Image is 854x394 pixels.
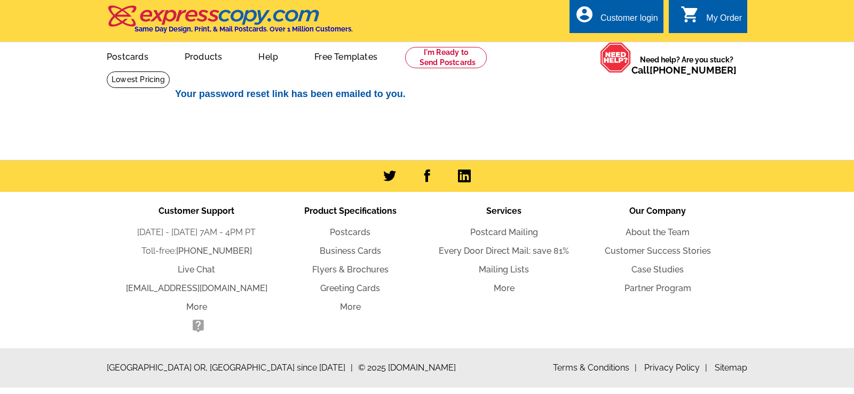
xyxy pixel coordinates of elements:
a: Postcards [90,43,165,68]
a: Mailing Lists [479,264,529,275]
div: My Order [706,13,742,28]
span: [GEOGRAPHIC_DATA] OR, [GEOGRAPHIC_DATA] since [DATE] [107,361,353,374]
a: Terms & Conditions [553,363,637,373]
a: Every Door Direct Mail: save 81% [439,246,569,256]
a: Live Chat [178,264,215,275]
a: Customer Success Stories [605,246,711,256]
li: Toll-free: [120,245,273,258]
span: Our Company [629,206,686,216]
h4: Same Day Design, Print, & Mail Postcards. Over 1 Million Customers. [135,25,353,33]
span: Need help? Are you stuck? [631,54,742,76]
a: [PHONE_NUMBER] [650,65,737,76]
i: shopping_cart [681,5,700,24]
a: Flyers & Brochures [312,264,389,275]
a: More [186,302,207,312]
li: [DATE] - [DATE] 7AM - 4PM PT [120,226,273,239]
a: Case Studies [631,264,684,275]
a: About the Team [626,227,690,237]
img: help [600,42,631,73]
a: account_circle Customer login [575,12,658,25]
a: More [340,302,361,312]
a: More [494,283,515,293]
a: Privacy Policy [644,363,707,373]
a: Free Templates [297,43,394,68]
a: Postcards [330,227,370,237]
i: account_circle [575,5,594,24]
a: [PHONE_NUMBER] [176,246,252,256]
span: Product Specifications [304,206,397,216]
a: [EMAIL_ADDRESS][DOMAIN_NAME] [126,283,267,293]
a: Help [241,43,295,68]
a: Business Cards [320,246,381,256]
span: Customer Support [159,206,234,216]
a: shopping_cart My Order [681,12,742,25]
span: Call [631,65,737,76]
h2: Your password reset link has been emailed to you. [175,89,687,100]
a: Partner Program [624,283,691,293]
div: Customer login [600,13,658,28]
span: © 2025 [DOMAIN_NAME] [358,361,456,374]
a: Products [168,43,240,68]
a: Postcard Mailing [470,227,538,237]
a: Sitemap [715,363,747,373]
span: Services [486,206,521,216]
a: Greeting Cards [320,283,380,293]
a: Same Day Design, Print, & Mail Postcards. Over 1 Million Customers. [107,13,353,33]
